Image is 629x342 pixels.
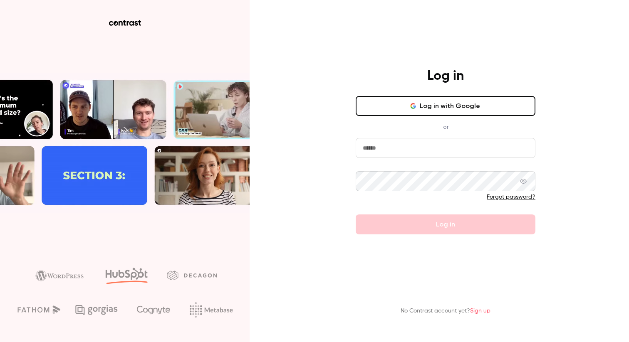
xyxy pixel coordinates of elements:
a: Forgot password? [487,194,535,200]
button: Log in with Google [356,96,535,116]
a: Sign up [470,308,490,314]
img: decagon [167,271,217,280]
p: No Contrast account yet? [401,307,490,315]
span: or [439,123,453,131]
h4: Log in [427,68,464,84]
